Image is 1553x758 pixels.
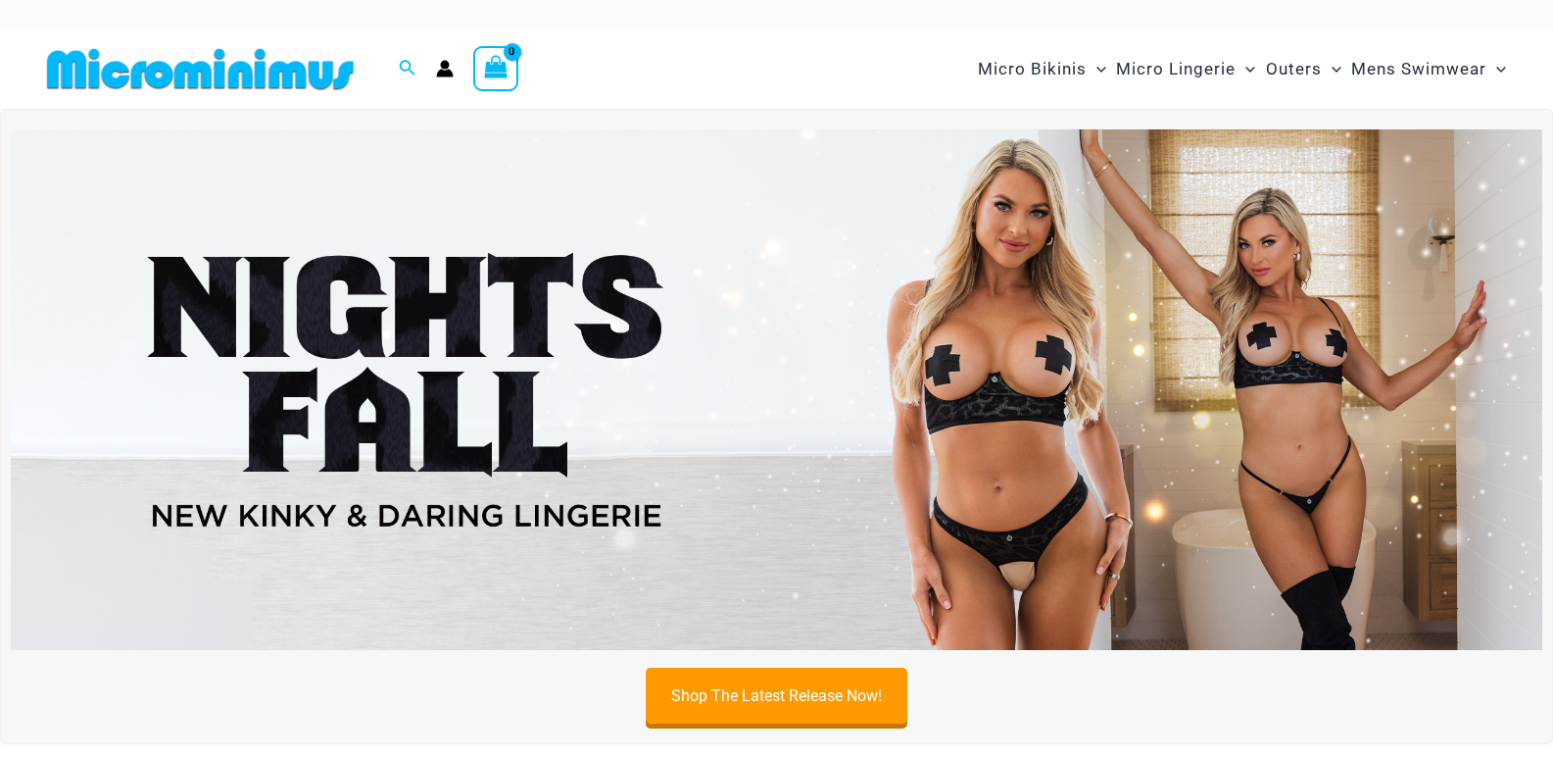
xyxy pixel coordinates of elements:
[1236,44,1255,94] span: Menu Toggle
[1322,44,1341,94] span: Menu Toggle
[1266,44,1322,94] span: Outers
[1346,39,1511,99] a: Mens SwimwearMenu ToggleMenu Toggle
[978,44,1087,94] span: Micro Bikinis
[1087,44,1106,94] span: Menu Toggle
[11,129,1542,650] img: Night's Fall Silver Leopard Pack
[1261,39,1346,99] a: OutersMenu ToggleMenu Toggle
[1351,44,1486,94] span: Mens Swimwear
[1116,44,1236,94] span: Micro Lingerie
[39,47,362,91] img: MM SHOP LOGO FLAT
[646,668,907,724] a: Shop The Latest Release Now!
[1111,39,1260,99] a: Micro LingerieMenu ToggleMenu Toggle
[1486,44,1506,94] span: Menu Toggle
[399,57,416,81] a: Search icon link
[973,39,1111,99] a: Micro BikinisMenu ToggleMenu Toggle
[436,60,454,77] a: Account icon link
[473,46,518,91] a: View Shopping Cart, empty
[970,36,1514,102] nav: Site Navigation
